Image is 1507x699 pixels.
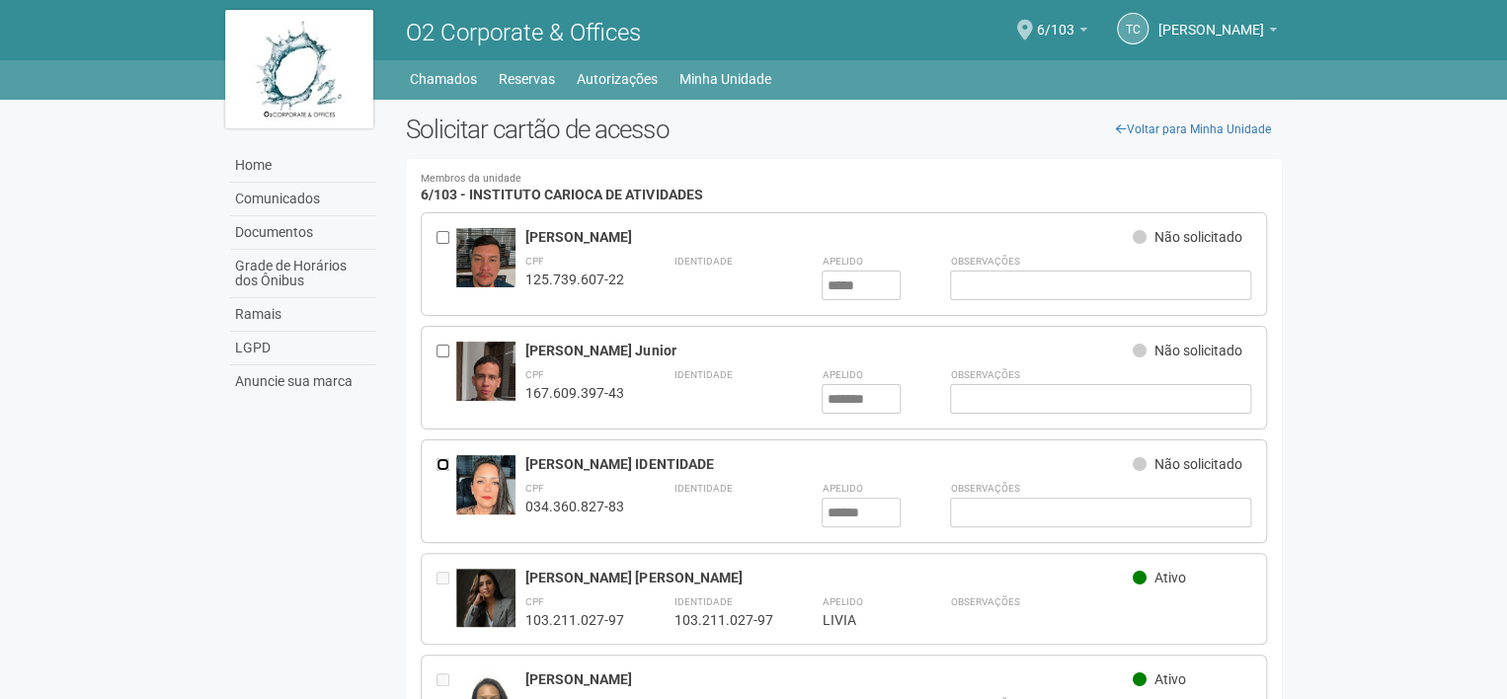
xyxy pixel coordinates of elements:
[950,369,1019,380] strong: Observações
[950,483,1019,494] strong: Observações
[225,10,373,128] img: logo.jpg
[230,250,376,298] a: Grade de Horários dos Ônibus
[406,115,1282,144] h2: Solicitar cartão de acesso
[1154,671,1186,687] span: Ativo
[950,596,1019,607] strong: Observações
[1117,13,1149,44] a: TC
[421,174,1267,185] small: Membros da unidade
[525,596,544,607] strong: CPF
[674,483,732,494] strong: Identidade
[525,342,1133,359] div: [PERSON_NAME] Junior
[1105,115,1282,144] a: Voltar para Minha Unidade
[436,569,456,629] div: Entre em contato com a Aministração para solicitar o cancelamento ou 2a via
[525,483,544,494] strong: CPF
[679,65,771,93] a: Minha Unidade
[822,483,862,494] strong: Apelido
[1158,25,1277,40] a: [PERSON_NAME]
[525,228,1133,246] div: [PERSON_NAME]
[406,19,641,46] span: O2 Corporate & Offices
[525,455,1133,473] div: [PERSON_NAME] IDENTIDADE
[1154,229,1242,245] span: Não solicitado
[525,569,1133,586] div: [PERSON_NAME] [PERSON_NAME]
[525,369,544,380] strong: CPF
[499,65,555,93] a: Reservas
[525,384,624,402] div: 167.609.397-43
[525,611,624,629] div: 103.211.027-97
[950,256,1019,267] strong: Observações
[525,256,544,267] strong: CPF
[456,455,516,565] img: user.jpg
[1037,3,1074,38] span: 6/103
[456,342,516,447] img: user.jpg
[674,369,732,380] strong: Identidade
[822,369,862,380] strong: Apelido
[525,670,1133,688] div: [PERSON_NAME]
[230,332,376,365] a: LGPD
[674,256,732,267] strong: Identidade
[822,596,862,607] strong: Apelido
[525,498,624,515] div: 034.360.827-83
[1154,456,1242,472] span: Não solicitado
[410,65,477,93] a: Chamados
[525,271,624,288] div: 125.739.607-22
[1158,3,1264,38] span: Tatyane Cristina Rocha Felipe
[230,298,376,332] a: Ramais
[230,365,376,398] a: Anuncie sua marca
[230,216,376,250] a: Documentos
[674,596,732,607] strong: Identidade
[1154,570,1186,585] span: Ativo
[421,174,1267,202] h4: 6/103 - INSTITUTO CARIOCA DE ATIVIDADES
[822,256,862,267] strong: Apelido
[577,65,658,93] a: Autorizações
[230,183,376,216] a: Comunicados
[1037,25,1087,40] a: 6/103
[456,569,516,627] img: user.jpg
[674,611,772,629] div: 103.211.027-97
[1154,343,1242,358] span: Não solicitado
[822,611,901,629] div: LIVIA
[230,149,376,183] a: Home
[456,228,516,313] img: user.jpg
